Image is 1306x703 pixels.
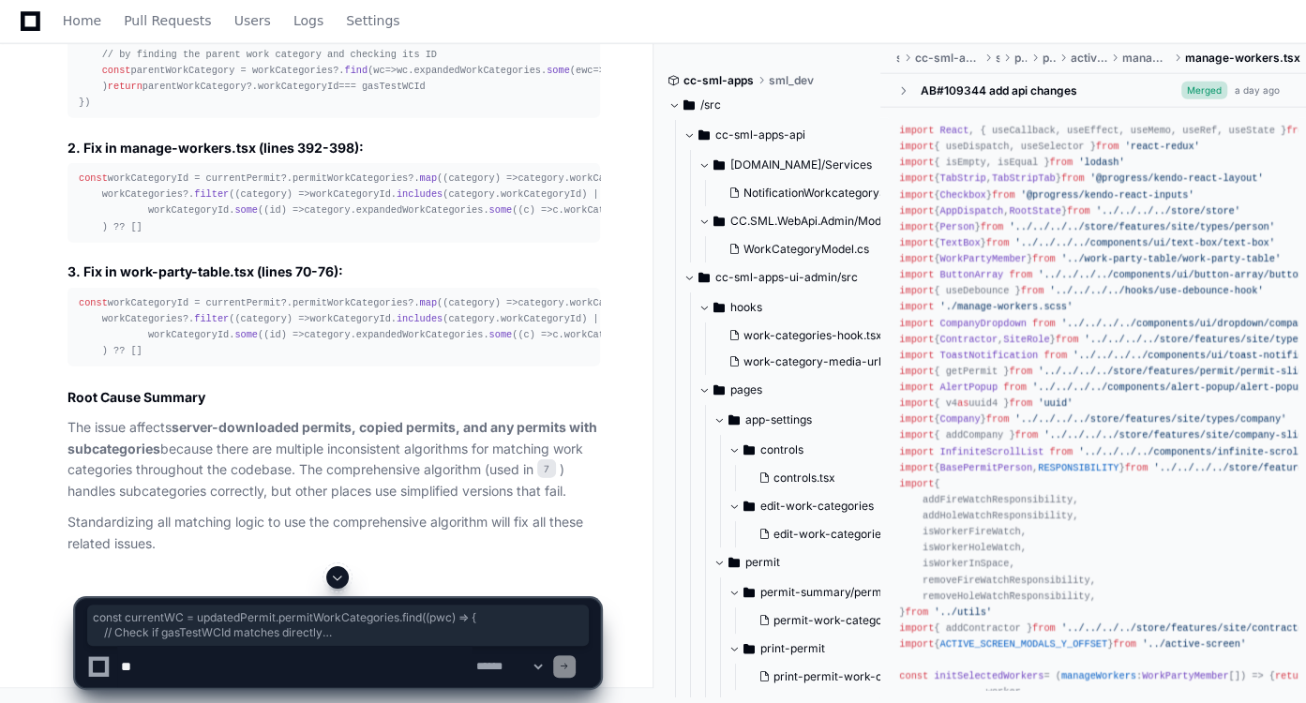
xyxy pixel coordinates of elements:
span: src [895,51,899,66]
span: ewc [576,65,593,76]
span: wc [373,65,384,76]
h3: 2. Fix in manage-workers.tsx (lines 392-398): [68,139,600,157]
button: pages [698,375,897,405]
span: c [523,329,529,340]
button: edit-work-categories.tsx [751,521,906,547]
p: Standardizing all matching logic to use the comprehensive algorithm will fix all these related is... [68,512,600,555]
span: AlertPopup [939,381,998,393]
span: find [344,65,368,76]
span: import [899,237,934,248]
span: cc-sml-apps-ui-mobile [914,51,980,66]
svg: Directory [743,495,755,517]
span: cc-sml-apps-api [715,127,805,142]
span: work-categories-hook.tsx [743,328,882,343]
span: some [488,329,512,340]
span: from [992,189,1015,201]
span: SiteRole [1003,334,1049,345]
button: permit [713,547,912,577]
span: const [79,172,108,184]
span: pages [730,382,762,397]
span: category [448,172,494,184]
span: Person [939,221,974,232]
span: import [899,366,934,377]
span: ( ) => [443,297,518,308]
button: controls.tsx [751,465,906,491]
span: /src [700,97,721,112]
span: '@progress/kendo-react-layout' [1090,173,1264,185]
span: c [523,204,529,216]
span: includes [397,313,443,324]
span: import [899,173,934,185]
span: Logs [293,15,323,26]
span: import [899,157,934,169]
span: Users [234,15,271,26]
span: 'lodash' [1078,157,1124,169]
span: manage-workers [1122,51,1170,66]
p: The issue affects because there are multiple inconsistent algorithms for matching work categories... [68,417,600,502]
span: import [899,318,934,329]
span: ( ) => [234,313,309,324]
span: active-screen [1071,51,1107,66]
span: includes [397,188,443,200]
span: workCategoryId [501,188,581,200]
span: from [1050,446,1073,457]
span: as [957,397,968,409]
span: '../../../../store/features/site/types/person' [1009,221,1274,232]
span: from [1043,350,1067,361]
span: some [488,204,512,216]
span: filter [194,188,229,200]
span: import [899,269,934,280]
button: work-category-media-urls.tsx [721,349,901,375]
div: AB#109344 add api changes [920,83,1076,98]
span: React [939,125,968,136]
span: TextBox [939,237,980,248]
span: from [1009,269,1032,280]
span: from [1032,318,1056,329]
button: CC.SML.WebApi.Admin/Models/Responses [698,206,897,236]
span: permit [745,555,780,570]
svg: Directory [743,439,755,461]
span: ToastNotification [939,350,1038,361]
span: from [1032,253,1056,264]
svg: Directory [728,551,740,574]
span: some [547,65,570,76]
span: RESPONSIBILITY [1038,462,1118,473]
span: pages [1014,51,1028,66]
span: return [108,81,143,92]
span: '../work-party-table/work-party-table' [1061,253,1281,264]
span: import [899,141,934,152]
button: app-settings [713,405,912,435]
span: import [899,189,934,201]
span: import [899,350,934,361]
span: id [269,204,280,216]
span: workCategoryId [564,329,645,340]
span: Pull Requests [124,15,211,26]
span: category [241,188,287,200]
span: cc-sml-apps-ui-admin/src [715,270,858,285]
span: manage-workers.tsx [1185,51,1300,66]
h2: Root Cause Summary [68,388,600,407]
span: edit-work-categories [760,499,874,514]
span: import [899,381,934,393]
svg: Directory [713,154,725,176]
button: WorkCategoryModel.cs [721,236,886,262]
span: permit [1042,51,1055,66]
span: workCategoryId [258,81,338,92]
span: permitWorkCategories [293,297,408,308]
span: workCategoryId [570,172,651,184]
div: workCategoryId = currentPermit?. ?. ( category. ) ?? [] matchingWorkCategories = workCategories?.... [79,295,589,360]
span: './manage-workers.scss' [939,302,1073,313]
span: expandedWorkCategories [356,329,484,340]
span: id [269,329,280,340]
span: [DOMAIN_NAME]/Services [730,157,872,172]
span: from [1003,381,1027,393]
span: expandedWorkCategories [356,204,484,216]
button: controls [728,435,917,465]
span: from [1125,462,1148,473]
span: import [899,446,934,457]
span: '../../../../store/store' [1096,205,1240,217]
span: Home [63,15,101,26]
svg: Directory [698,124,710,146]
span: some [234,204,258,216]
svg: Directory [713,379,725,401]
